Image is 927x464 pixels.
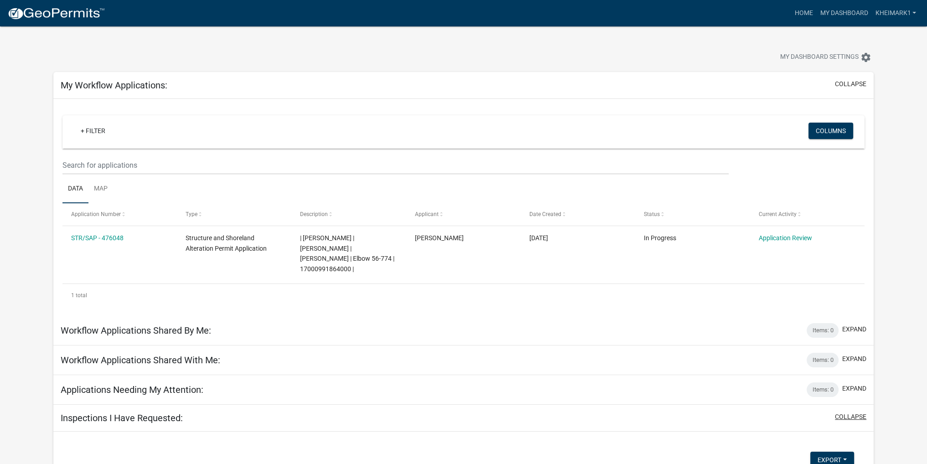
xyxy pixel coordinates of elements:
[807,323,839,338] div: Items: 0
[816,5,871,22] a: My Dashboard
[415,211,439,217] span: Applicant
[860,52,871,63] i: settings
[291,203,406,225] datatable-header-cell: Description
[529,234,548,242] span: 09/09/2025
[415,234,464,242] span: Kent Heimark
[62,284,865,307] div: 1 total
[807,353,839,367] div: Items: 0
[71,234,124,242] a: STR/SAP - 476048
[300,211,328,217] span: Description
[186,211,197,217] span: Type
[773,48,879,66] button: My Dashboard Settingssettings
[73,123,113,139] a: + Filter
[186,234,267,252] span: Structure and Shoreland Alteration Permit Application
[871,5,920,22] a: kheimark1
[750,203,864,225] datatable-header-cell: Current Activity
[62,203,177,225] datatable-header-cell: Application Number
[842,354,866,364] button: expand
[759,211,797,217] span: Current Activity
[53,99,874,316] div: collapse
[644,234,676,242] span: In Progress
[62,156,729,175] input: Search for applications
[88,175,113,204] a: Map
[61,412,183,423] h5: Inspections I Have Requested:
[406,203,521,225] datatable-header-cell: Applicant
[842,384,866,393] button: expand
[521,203,635,225] datatable-header-cell: Date Created
[61,355,220,366] h5: Workflow Applications Shared With Me:
[780,52,859,63] span: My Dashboard Settings
[791,5,816,22] a: Home
[842,325,866,334] button: expand
[61,384,203,395] h5: Applications Needing My Attention:
[835,79,866,89] button: collapse
[61,80,167,91] h5: My Workflow Applications:
[61,325,211,336] h5: Workflow Applications Shared By Me:
[71,211,121,217] span: Application Number
[300,234,394,273] span: | Michelle Jevne | KENT W HEIMARK | JENNIFER L HEIMARK | Elbow 56-774 | 17000991864000 |
[62,175,88,204] a: Data
[529,211,561,217] span: Date Created
[177,203,291,225] datatable-header-cell: Type
[635,203,750,225] datatable-header-cell: Status
[808,123,853,139] button: Columns
[644,211,660,217] span: Status
[835,412,866,422] button: collapse
[759,234,812,242] a: Application Review
[807,382,839,397] div: Items: 0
